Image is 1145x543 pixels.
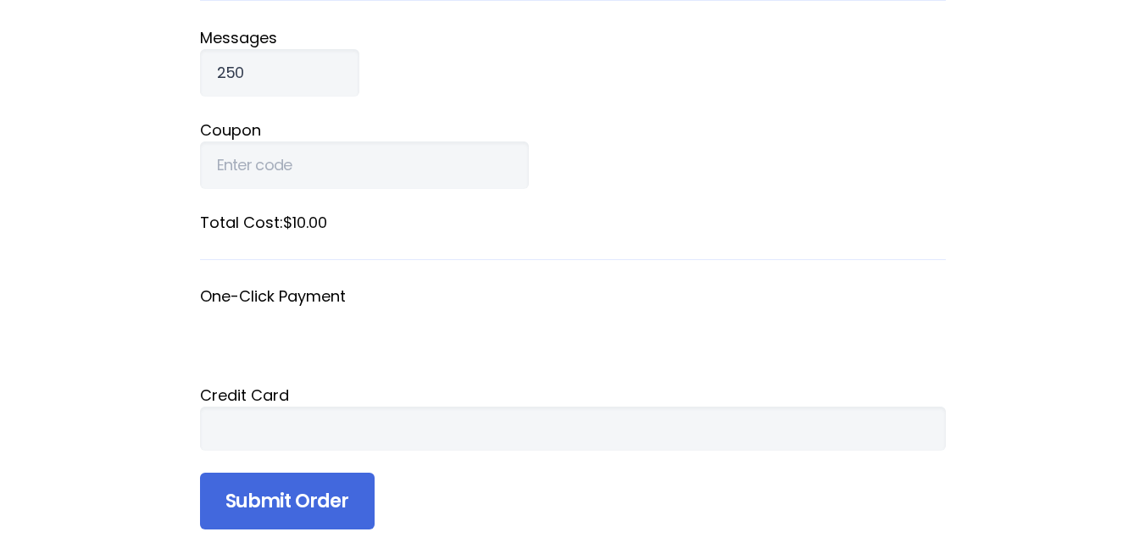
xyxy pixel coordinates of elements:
iframe: Secure card payment input frame [217,419,929,438]
label: Total Cost: $10.00 [200,211,946,234]
input: Submit Order [200,473,375,530]
input: Enter code [200,141,529,189]
label: Message s [200,26,946,49]
iframe: Secure payment button frame [200,308,946,362]
div: Credit Card [200,384,946,407]
fieldset: One-Click Payment [200,285,946,362]
label: Coupon [200,119,946,141]
input: Qty [200,49,359,97]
